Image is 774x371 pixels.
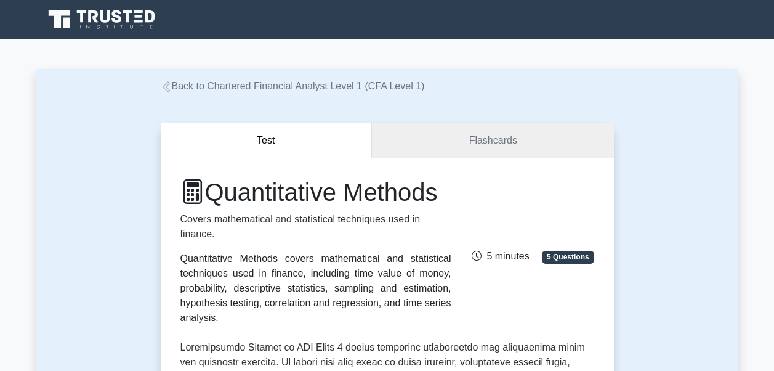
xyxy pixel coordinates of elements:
[472,251,529,261] span: 5 minutes
[180,212,451,242] p: Covers mathematical and statistical techniques used in finance.
[161,123,373,158] button: Test
[161,81,425,91] a: Back to Chartered Financial Analyst Level 1 (CFA Level 1)
[180,177,451,207] h1: Quantitative Methods
[542,251,594,263] span: 5 Questions
[180,251,451,325] div: Quantitative Methods covers mathematical and statistical techniques used in finance, including ti...
[372,123,613,158] a: Flashcards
